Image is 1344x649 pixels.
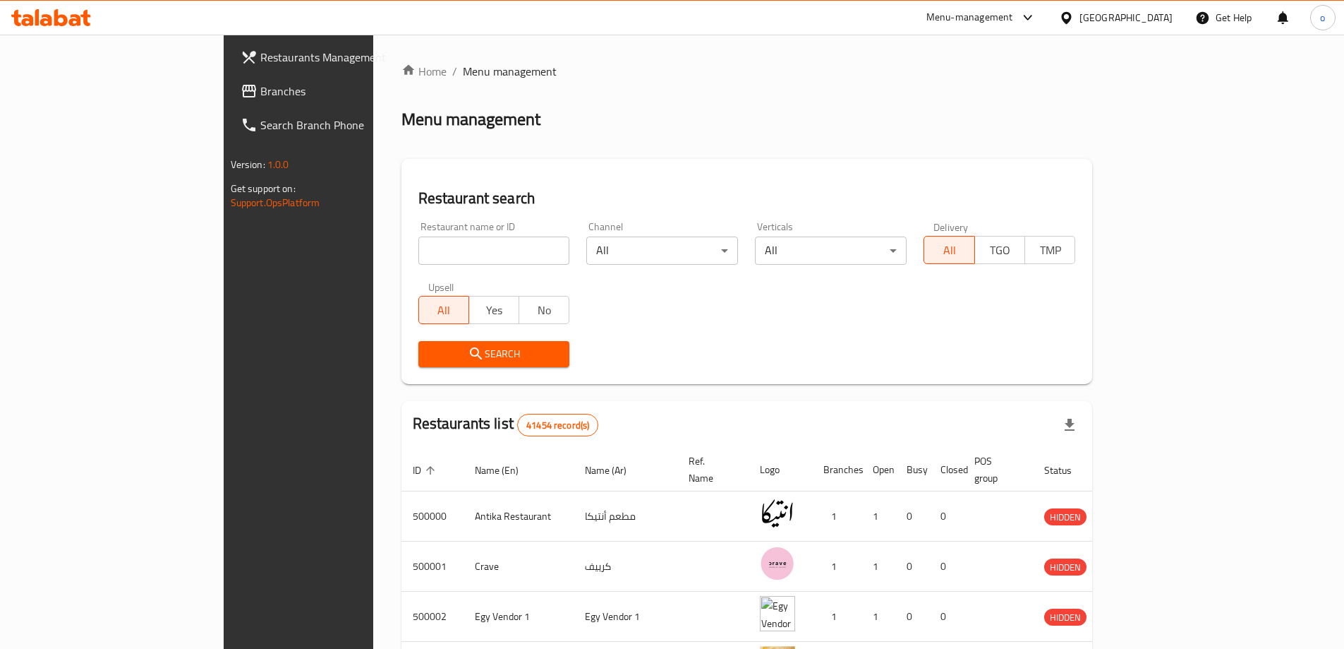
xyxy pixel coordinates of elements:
td: 1 [861,492,895,542]
th: Open [861,448,895,492]
span: ID [413,462,440,479]
div: Total records count [517,414,598,436]
th: Closed [929,448,963,492]
button: TMP [1024,236,1075,264]
span: No [525,300,564,321]
span: HIDDEN [1044,559,1086,576]
th: Branches [812,448,861,492]
li: / [452,63,457,80]
span: Branches [260,83,437,100]
h2: Menu management [401,108,540,131]
td: 0 [929,492,963,542]
a: Branches [229,74,448,108]
span: All [425,300,464,321]
td: مطعم أنتيكا [574,492,677,542]
span: 1.0.0 [267,155,289,174]
span: Search Branch Phone [260,117,437,133]
td: 1 [812,592,861,642]
span: Name (En) [475,462,537,479]
img: Crave [760,546,795,581]
a: Restaurants Management [229,40,448,74]
td: 1 [861,542,895,592]
span: Yes [475,300,514,321]
h2: Restaurant search [418,188,1076,209]
td: Crave [464,542,574,592]
td: 0 [895,592,929,642]
span: Restaurants Management [260,49,437,66]
button: TGO [974,236,1025,264]
button: Yes [468,296,519,324]
button: All [924,236,974,264]
td: 0 [895,492,929,542]
div: [GEOGRAPHIC_DATA] [1079,10,1173,25]
span: HIDDEN [1044,609,1086,626]
div: Menu-management [926,9,1013,26]
span: Ref. Name [689,453,732,487]
button: Search [418,341,570,367]
td: Egy Vendor 1 [464,592,574,642]
input: Search for restaurant name or ID.. [418,237,570,265]
td: 1 [861,592,895,642]
span: POS group [974,453,1016,487]
td: 0 [929,542,963,592]
span: Search [430,345,559,363]
button: No [519,296,569,324]
span: TGO [981,240,1019,261]
img: Antika Restaurant [760,496,795,531]
a: Search Branch Phone [229,108,448,142]
th: Busy [895,448,929,492]
td: Egy Vendor 1 [574,592,677,642]
td: كرييف [574,542,677,592]
div: HIDDEN [1044,609,1086,626]
td: 0 [895,542,929,592]
label: Upsell [428,282,454,292]
nav: breadcrumb [401,63,1093,80]
h2: Restaurants list [413,413,599,436]
div: Export file [1053,408,1086,442]
img: Egy Vendor 1 [760,596,795,631]
div: All [586,237,738,265]
span: Version: [231,155,265,174]
td: 1 [812,492,861,542]
a: Support.OpsPlatform [231,193,320,212]
td: 1 [812,542,861,592]
th: Logo [749,448,812,492]
label: Delivery [933,222,969,232]
span: Menu management [463,63,557,80]
td: 0 [929,592,963,642]
span: HIDDEN [1044,509,1086,525]
div: All [755,237,907,265]
span: Get support on: [231,179,296,198]
span: Name (Ar) [585,462,645,479]
td: Antika Restaurant [464,492,574,542]
span: All [930,240,969,261]
span: o [1320,10,1325,25]
span: Status [1044,462,1090,479]
button: All [418,296,469,324]
span: 41454 record(s) [518,419,598,432]
span: TMP [1031,240,1070,261]
div: HIDDEN [1044,559,1086,576]
div: HIDDEN [1044,508,1086,525]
